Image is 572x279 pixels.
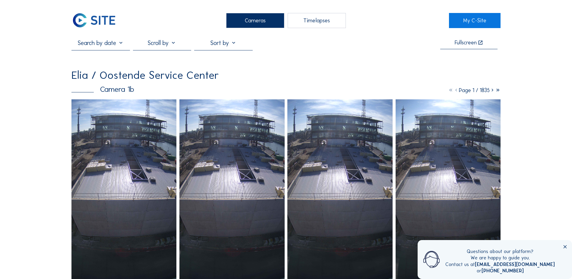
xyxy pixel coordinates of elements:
div: Camera 1b [71,85,134,93]
div: Contact us at [445,261,555,268]
div: Fullscreen [455,40,477,46]
div: Elia / Oostende Service Center [71,70,219,81]
div: or [445,268,555,274]
a: C-SITE Logo [71,13,123,28]
span: Page 1 / 1835 [459,87,490,94]
div: We are happy to guide you. [445,255,555,261]
a: My C-Site [449,13,501,28]
img: C-SITE Logo [71,13,116,28]
div: Timelapses [288,13,346,28]
div: Cameras [226,13,284,28]
a: [PHONE_NUMBER] [482,268,524,274]
input: Search by date 󰅀 [71,39,130,46]
img: operator [423,248,440,271]
a: [EMAIL_ADDRESS][DOMAIN_NAME] [475,261,555,267]
div: Questions about our platform? [445,248,555,255]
